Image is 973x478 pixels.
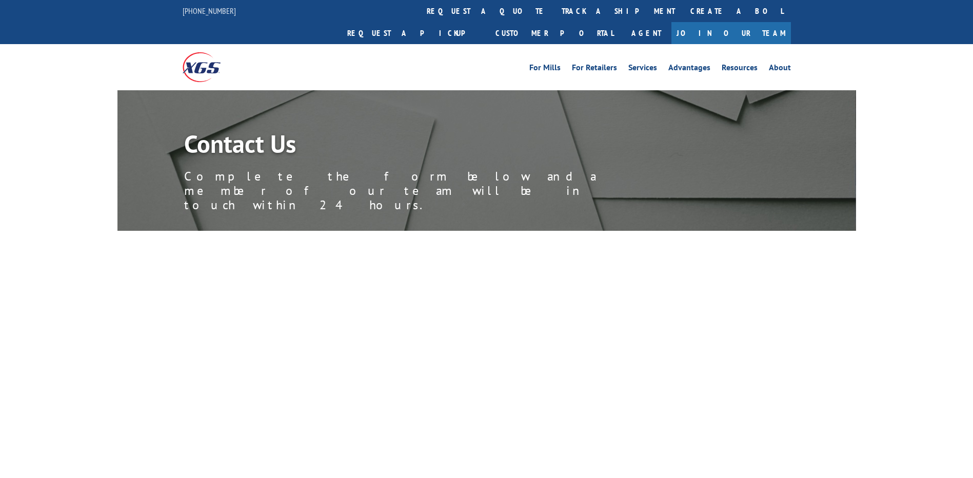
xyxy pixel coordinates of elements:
[184,169,646,212] p: Complete the form below and a member of our team will be in touch within 24 hours.
[668,64,710,75] a: Advantages
[769,64,791,75] a: About
[628,64,657,75] a: Services
[184,131,646,161] h1: Contact Us
[671,22,791,44] a: Join Our Team
[572,64,617,75] a: For Retailers
[529,64,561,75] a: For Mills
[488,22,621,44] a: Customer Portal
[621,22,671,44] a: Agent
[340,22,488,44] a: Request a pickup
[183,6,236,16] a: [PHONE_NUMBER]
[722,64,758,75] a: Resources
